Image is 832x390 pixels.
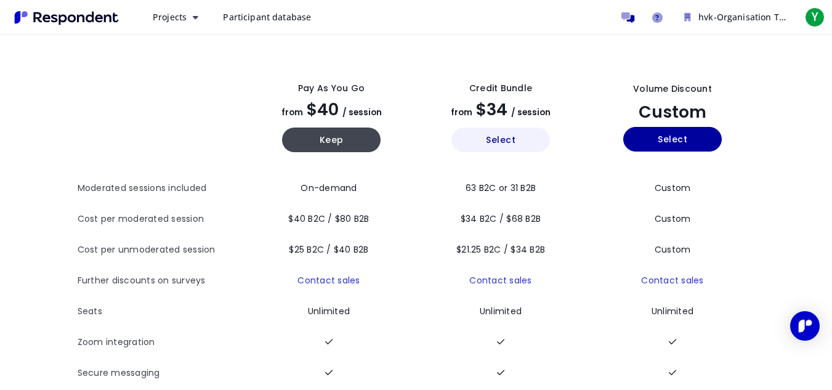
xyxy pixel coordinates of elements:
[469,274,531,286] a: Contact sales
[451,128,550,152] button: Select yearly basic plan
[655,182,691,194] span: Custom
[301,182,357,194] span: On-demand
[633,83,712,95] div: Volume Discount
[78,204,247,235] th: Cost per moderated session
[78,235,247,266] th: Cost per unmoderated session
[288,213,369,225] span: $40 B2C / $80 B2B
[511,107,551,118] span: / session
[282,128,381,152] button: Keep current yearly payg plan
[623,127,722,152] button: Select yearly custom_static plan
[78,296,247,327] th: Seats
[342,107,382,118] span: / session
[655,213,691,225] span: Custom
[655,243,691,256] span: Custom
[802,6,827,28] button: Y
[456,243,545,256] span: $21.25 B2C / $34 B2B
[674,6,798,28] button: hvk-Organisation Team
[10,7,123,28] img: Respondent
[645,5,669,30] a: Help and support
[289,243,368,256] span: $25 B2C / $40 B2B
[213,6,321,28] a: Participant database
[78,266,247,296] th: Further discounts on surveys
[307,98,339,121] span: $40
[805,7,825,27] span: Y
[78,173,247,204] th: Moderated sessions included
[153,11,187,23] span: Projects
[480,305,522,317] span: Unlimited
[281,107,303,118] span: from
[78,327,247,358] th: Zoom integration
[698,11,797,23] span: hvk-Organisation Team
[223,11,311,23] span: Participant database
[615,5,640,30] a: Message participants
[790,311,820,341] div: Open Intercom Messenger
[298,82,365,95] div: Pay as you go
[461,213,541,225] span: $34 B2C / $68 B2B
[78,358,247,389] th: Secure messaging
[476,98,507,121] span: $34
[297,274,360,286] a: Contact sales
[469,82,532,95] div: Credit Bundle
[466,182,536,194] span: 63 B2C or 31 B2B
[639,100,706,123] span: Custom
[451,107,472,118] span: from
[308,305,350,317] span: Unlimited
[39,22,200,39] h1: Get Volume Discounts
[641,274,703,286] a: Contact sales
[652,305,693,317] span: Unlimited
[143,6,208,28] button: Projects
